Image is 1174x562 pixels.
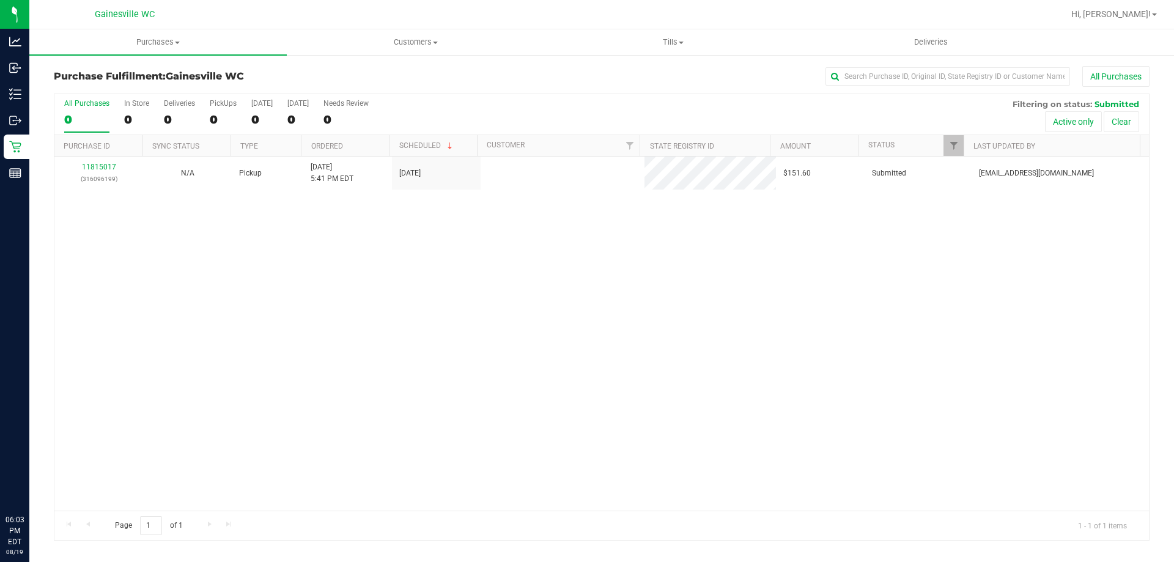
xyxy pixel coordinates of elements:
iframe: Resource center [12,464,49,501]
a: State Registry ID [650,142,714,150]
button: Active only [1045,111,1102,132]
div: Deliveries [164,99,195,108]
div: PickUps [210,99,237,108]
span: Tills [545,37,801,48]
div: 0 [124,113,149,127]
span: Filtering on status: [1013,99,1092,109]
div: 0 [323,113,369,127]
div: Needs Review [323,99,369,108]
inline-svg: Analytics [9,35,21,48]
a: Last Updated By [973,142,1035,150]
span: 1 - 1 of 1 items [1068,516,1137,534]
span: Deliveries [898,37,964,48]
a: Filter [943,135,964,156]
span: Pickup [239,168,262,179]
a: Tills [544,29,802,55]
div: [DATE] [287,99,309,108]
inline-svg: Inventory [9,88,21,100]
span: Gainesville WC [166,70,244,82]
a: Filter [619,135,640,156]
span: Submitted [1095,99,1139,109]
span: Hi, [PERSON_NAME]! [1071,9,1151,19]
p: 08/19 [6,547,24,556]
a: Customers [287,29,544,55]
span: [DATE] 5:41 PM EDT [311,161,353,185]
h3: Purchase Fulfillment: [54,71,419,82]
span: [EMAIL_ADDRESS][DOMAIN_NAME] [979,168,1094,179]
div: In Store [124,99,149,108]
div: 0 [64,113,109,127]
a: 11815017 [82,163,116,171]
span: Submitted [872,168,906,179]
div: 0 [164,113,195,127]
a: Ordered [311,142,343,150]
inline-svg: Outbound [9,114,21,127]
button: N/A [181,168,194,179]
div: All Purchases [64,99,109,108]
div: 0 [210,113,237,127]
a: Type [240,142,258,150]
input: Search Purchase ID, Original ID, State Registry ID or Customer Name... [825,67,1070,86]
a: Scheduled [399,141,455,150]
span: $151.60 [783,168,811,179]
a: Purchase ID [64,142,110,150]
span: Not Applicable [181,169,194,177]
a: Sync Status [152,142,199,150]
span: Page of 1 [105,516,193,535]
a: Amount [780,142,811,150]
button: All Purchases [1082,66,1150,87]
a: Deliveries [802,29,1060,55]
div: 0 [287,113,309,127]
a: Customer [487,141,525,149]
button: Clear [1104,111,1139,132]
span: Gainesville WC [95,9,155,20]
span: Purchases [29,37,287,48]
input: 1 [140,516,162,535]
p: (316096199) [62,173,136,185]
inline-svg: Reports [9,167,21,179]
span: Customers [287,37,544,48]
p: 06:03 PM EDT [6,514,24,547]
div: 0 [251,113,273,127]
a: Purchases [29,29,287,55]
div: [DATE] [251,99,273,108]
a: Status [868,141,895,149]
span: [DATE] [399,168,421,179]
inline-svg: Retail [9,141,21,153]
inline-svg: Inbound [9,62,21,74]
